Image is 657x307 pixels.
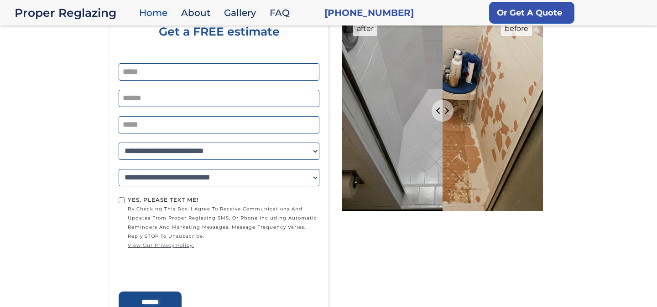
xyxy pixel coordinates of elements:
span: by checking this box, I agree to receive communications and updates from Proper Reglazing SMS, or... [128,205,319,250]
div: Get a FREE estimate [119,25,319,63]
div: Proper Reglazing [15,6,135,19]
a: view our privacy policy. [128,241,319,250]
a: [PHONE_NUMBER] [324,6,414,19]
div: Yes, Please text me! [128,195,319,205]
input: Yes, Please text me!by checking this box, I agree to receive communications and updates from Prop... [119,197,125,203]
a: Gallery [219,3,265,23]
a: Or Get A Quote [489,2,574,24]
a: Home [135,3,177,23]
iframe: reCAPTCHA [119,252,257,288]
a: FAQ [265,3,299,23]
a: About [177,3,219,23]
a: home [15,6,135,19]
